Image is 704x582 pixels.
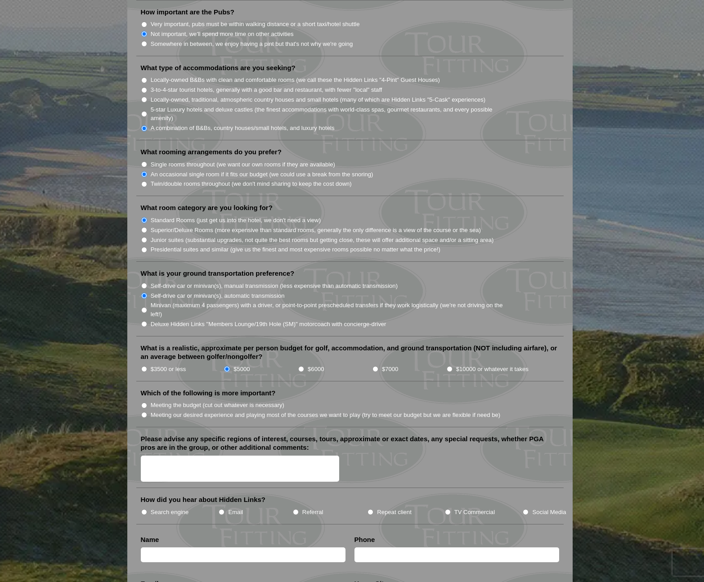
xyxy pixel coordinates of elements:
[141,148,282,157] label: What rooming arrangements do you prefer?
[151,282,398,291] label: Self-drive car or minivan(s), manual transmission (less expensive than automatic transmission)
[456,365,529,374] label: $10000 or whatever it takes
[151,76,440,85] label: Locally-owned B&Bs with clean and comfortable rooms (we call these the Hidden Links "4-Pint" Gues...
[141,434,559,452] label: Please advise any specific regions of interest, courses, tours, approximate or exact dates, any s...
[228,508,243,517] label: Email
[141,63,296,72] label: What type of accommodations are you seeking?
[151,85,382,94] label: 3-to-4-star tourist hotels, generally with a good bar and restaurant, with fewer "local" staff
[308,365,324,374] label: $6000
[151,291,285,300] label: Self-drive car or minivan(s), automatic transmission
[151,411,501,420] label: Meeting our desired experience and playing most of the courses we want to play (try to meet our b...
[151,179,352,188] label: Twin/double rooms throughout (we don't mind sharing to keep the cost down)
[151,20,360,29] label: Very important, pubs must be within walking distance or a short taxi/hotel shuttle
[151,95,486,104] label: Locally-owned, traditional, atmospheric country houses and small hotels (many of which are Hidden...
[151,365,186,374] label: $3500 or less
[141,535,159,544] label: Name
[454,508,495,517] label: TV Commercial
[532,508,566,517] label: Social Media
[141,203,273,212] label: What room category are you looking for?
[354,535,375,544] label: Phone
[151,124,335,133] label: A combination of B&Bs, country houses/small hotels, and luxury hotels
[377,508,412,517] label: Repeat client
[151,301,512,318] label: Minivan (maximum 4 passengers) with a driver, or point-to-point prescheduled transfers if they wo...
[151,245,440,254] label: Presidential suites and similar (give us the finest and most expensive rooms possible no matter w...
[151,401,284,410] label: Meeting the budget (cut out whatever is necessary)
[151,236,494,245] label: Junior suites (substantial upgrades, not quite the best rooms but getting close, these will offer...
[151,40,353,49] label: Somewhere in between, we enjoy having a pint but that's not why we're going
[382,365,398,374] label: $7000
[141,344,559,361] label: What is a realistic, approximate per person budget for golf, accommodation, and ground transporta...
[151,508,189,517] label: Search engine
[151,216,321,225] label: Standard Rooms (just get us into the hotel, we don't need a view)
[141,269,295,278] label: What is your ground transportation preference?
[141,8,234,17] label: How important are the Pubs?
[151,170,373,179] label: An occasional single room if it fits our budget (we could use a break from the snoring)
[302,508,323,517] label: Referral
[141,389,276,398] label: Which of the following is more important?
[151,226,481,235] label: Superior/Deluxe Rooms (more expensive than standard rooms, generally the only difference is a vie...
[151,30,294,39] label: Not important, we'll spend more time on other activities
[151,320,386,329] label: Deluxe Hidden Links "Members Lounge/19th Hole (SM)" motorcoach with concierge-driver
[233,365,250,374] label: $5000
[141,495,266,504] label: How did you hear about Hidden Links?
[151,160,335,169] label: Single rooms throughout (we want our own rooms if they are available)
[151,105,512,123] label: 5-star Luxury hotels and deluxe castles (the finest accommodations with world-class spas, gourmet...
